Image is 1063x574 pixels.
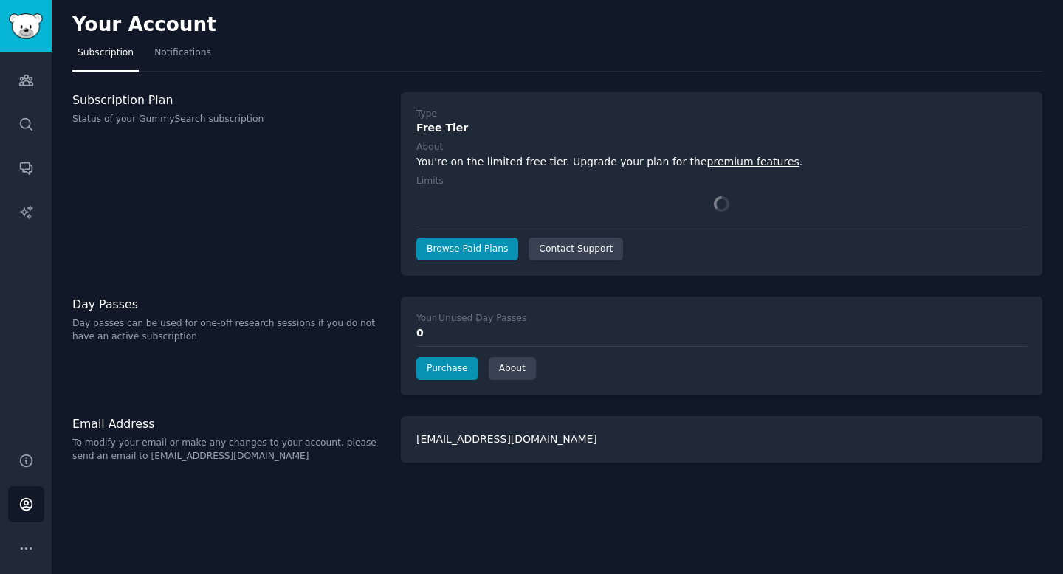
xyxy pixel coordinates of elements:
span: Subscription [78,46,134,60]
h3: Subscription Plan [72,92,385,108]
a: Browse Paid Plans [416,238,518,261]
p: Day passes can be used for one-off research sessions if you do not have an active subscription [72,317,385,343]
div: 0 [416,325,1027,341]
a: Purchase [416,357,478,381]
a: About [489,357,536,381]
h3: Day Passes [72,297,385,312]
div: Type [416,108,437,121]
a: Notifications [149,41,216,72]
div: Free Tier [416,120,1027,136]
div: About [416,141,443,154]
a: premium features [707,156,799,167]
span: Notifications [154,46,211,60]
p: Status of your GummySearch subscription [72,113,385,126]
div: Your Unused Day Passes [416,312,526,325]
p: To modify your email or make any changes to your account, please send an email to [EMAIL_ADDRESS]... [72,437,385,463]
h3: Email Address [72,416,385,432]
a: Subscription [72,41,139,72]
div: Limits [416,175,444,188]
h2: Your Account [72,13,216,37]
div: [EMAIL_ADDRESS][DOMAIN_NAME] [401,416,1042,463]
a: Contact Support [529,238,623,261]
img: GummySearch logo [9,13,43,39]
div: You're on the limited free tier. Upgrade your plan for the . [416,154,1027,170]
